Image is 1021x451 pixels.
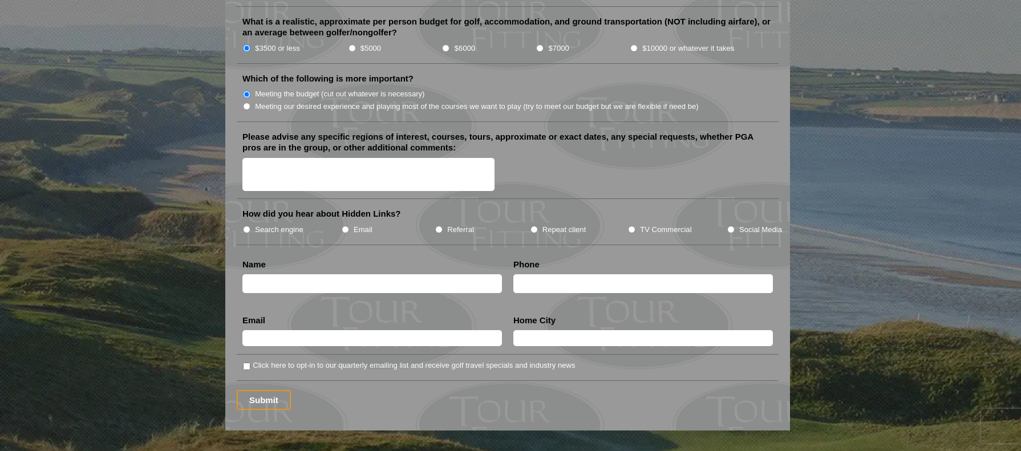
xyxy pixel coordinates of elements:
[447,224,474,235] label: Referral
[242,131,773,153] label: Please advise any specific regions of interest, courses, tours, approximate or exact dates, any s...
[542,224,586,235] label: Repeat client
[242,259,266,270] label: Name
[642,43,734,54] label: $10000 or whatever it takes
[242,315,265,326] label: Email
[242,73,414,84] label: Which of the following is more important?
[255,43,300,54] label: $3500 or less
[513,259,540,270] label: Phone
[455,43,475,54] label: $6000
[255,88,424,100] label: Meeting the budget (cut out whatever is necessary)
[242,16,773,38] label: What is a realistic, approximate per person budget for golf, accommodation, and ground transporta...
[255,224,303,235] label: Search engine
[255,101,699,112] label: Meeting our desired experience and playing most of the courses we want to play (try to meet our b...
[354,224,372,235] label: Email
[513,315,556,326] label: Home City
[253,360,575,371] label: Click here to opt-in to our quarterly emailing list and receive golf travel specials and industry...
[548,43,569,54] label: $7000
[739,224,782,235] label: Social Media
[237,390,291,410] input: Submit
[640,224,691,235] label: TV Commercial
[242,208,401,220] label: How did you hear about Hidden Links?
[360,43,381,54] label: $5000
